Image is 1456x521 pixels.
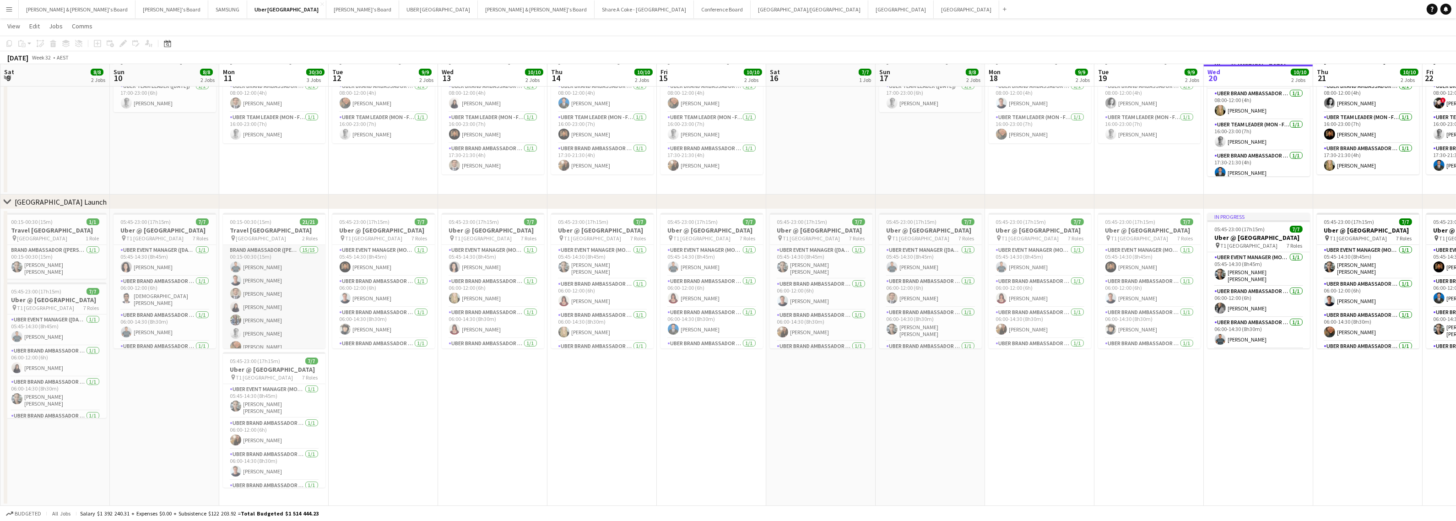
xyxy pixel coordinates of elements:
[3,73,14,83] span: 9
[1185,69,1197,76] span: 9/9
[1401,76,1418,83] div: 2 Jobs
[879,276,982,307] app-card-role: UBER Brand Ambassador ([DATE])1/106:00-12:00 (6h)[PERSON_NAME]
[1207,88,1310,119] app-card-role: UBER Brand Ambassador ([PERSON_NAME])1/108:00-12:00 (4h)[PERSON_NAME]
[783,235,840,242] span: T1 [GEOGRAPHIC_DATA]
[50,510,72,517] span: All jobs
[859,69,871,76] span: 7/7
[223,226,325,234] h3: Travel [GEOGRAPHIC_DATA]
[1207,213,1310,220] div: In progress
[1068,235,1084,242] span: 7 Roles
[419,69,432,76] span: 9/9
[551,81,654,112] app-card-role: UBER Brand Ambassador ([PERSON_NAME])1/108:00-12:00 (4h)[PERSON_NAME]
[1207,233,1310,242] h3: Uber @ [GEOGRAPHIC_DATA]
[332,41,435,143] app-job-card: 08:00-23:00 (15h)2/2Uber @ [MEDICAL_DATA][GEOGRAPHIC_DATA] [GEOGRAPHIC_DATA]2 RolesUBER Brand Amb...
[45,20,66,32] a: Jobs
[223,480,325,511] app-card-role: UBER Brand Ambassador ([PERSON_NAME])1/1
[19,0,135,18] button: [PERSON_NAME] & [PERSON_NAME]'s Board
[595,0,694,18] button: Share A Coke - [GEOGRAPHIC_DATA]
[1098,276,1201,307] app-card-role: UBER Brand Ambassador ([PERSON_NAME])1/106:00-12:00 (6h)[PERSON_NAME]
[4,296,107,304] h3: Uber @ [GEOGRAPHIC_DATA]
[1098,213,1201,348] app-job-card: 05:45-23:00 (17h15m)7/7Uber @ [GEOGRAPHIC_DATA] T1 [GEOGRAPHIC_DATA]7 RolesUBER Event Manager (Mo...
[1330,235,1387,242] span: T1 [GEOGRAPHIC_DATA]
[332,213,435,348] app-job-card: 05:45-23:00 (17h15m)7/7Uber @ [GEOGRAPHIC_DATA] T1 [GEOGRAPHIC_DATA]7 RolesUBER Event Manager (Mo...
[4,213,107,279] div: 00:15-00:30 (15m)1/1Travel [GEOGRAPHIC_DATA] [GEOGRAPHIC_DATA]1 RoleBrand Ambassador ([PERSON_NAM...
[1207,213,1310,348] div: In progress05:45-23:00 (17h15m)7/7Uber @ [GEOGRAPHIC_DATA] T1 [GEOGRAPHIC_DATA]7 RolesUBER Event ...
[989,68,1001,76] span: Mon
[4,377,107,411] app-card-role: UBER Brand Ambassador ([DATE])1/106:00-14:30 (8h30m)[PERSON_NAME] [PERSON_NAME]
[87,288,99,295] span: 7/7
[1315,73,1328,83] span: 21
[879,81,982,112] app-card-role: Uber Team Leader ([DATE])1/117:00-23:00 (6h)[PERSON_NAME]
[635,76,652,83] div: 2 Jobs
[230,218,272,225] span: 00:15-00:30 (15m)
[852,218,865,225] span: 7/7
[442,213,544,348] app-job-card: 05:45-23:00 (17h15m)7/7Uber @ [GEOGRAPHIC_DATA] T1 [GEOGRAPHIC_DATA]7 RolesUBER Event Manager (Mo...
[1317,112,1419,143] app-card-role: Uber Team Leader (Mon - Fri)1/116:00-23:00 (7h)[PERSON_NAME]
[751,0,868,18] button: [GEOGRAPHIC_DATA]/[GEOGRAPHIC_DATA]
[989,276,1091,307] app-card-role: UBER Brand Ambassador ([PERSON_NAME])1/106:00-12:00 (6h)[PERSON_NAME]
[564,235,622,242] span: T1 [GEOGRAPHIC_DATA]
[1098,41,1201,143] div: 08:00-23:00 (15h)2/2Uber @ [MEDICAL_DATA][GEOGRAPHIC_DATA] [GEOGRAPHIC_DATA]2 RolesUBER Brand Amb...
[241,510,319,517] span: Total Budgeted $1 514 444.23
[777,218,828,225] span: 05:45-23:00 (17h15m)
[1185,76,1199,83] div: 2 Jobs
[989,81,1091,112] app-card-role: UBER Brand Ambassador ([PERSON_NAME])1/108:00-12:00 (4h)[PERSON_NAME]
[114,226,216,234] h3: Uber @ [GEOGRAPHIC_DATA]
[127,235,184,242] span: T1 [GEOGRAPHIC_DATA]
[223,449,325,480] app-card-role: UBER Brand Ambassador ([PERSON_NAME])1/106:00-14:30 (8h30m)[PERSON_NAME]
[1324,218,1375,225] span: 05:45-23:00 (17h15m)
[449,218,499,225] span: 05:45-23:00 (17h15m)
[1206,73,1220,83] span: 20
[5,509,43,519] button: Budgeted
[26,20,43,32] a: Edit
[660,143,763,174] app-card-role: UBER Brand Ambassador ([PERSON_NAME])1/117:30-21:30 (4h)[PERSON_NAME]
[114,245,216,276] app-card-role: UBER Event Manager ([DATE])1/105:45-14:30 (8h45m)[PERSON_NAME]
[1291,76,1309,83] div: 2 Jobs
[959,235,974,242] span: 7 Roles
[660,213,763,348] div: 05:45-23:00 (17h15m)7/7Uber @ [GEOGRAPHIC_DATA] T1 [GEOGRAPHIC_DATA]7 RolesUBER Event Manager (Mo...
[1098,112,1201,143] app-card-role: Uber Team Leader (Mon - Fri)1/116:00-23:00 (7h)[PERSON_NAME]
[1180,218,1193,225] span: 7/7
[4,346,107,377] app-card-role: UBER Brand Ambassador ([DATE])1/106:00-12:00 (6h)[PERSON_NAME]
[223,365,325,374] h3: Uber @ [GEOGRAPHIC_DATA]
[1400,69,1418,76] span: 10/10
[208,0,247,18] button: SAMSUNG
[525,69,543,76] span: 10/10
[223,68,235,76] span: Mon
[660,41,763,174] div: 08:00-23:00 (15h)3/3Uber @ [MEDICAL_DATA][GEOGRAPHIC_DATA] [GEOGRAPHIC_DATA]3 RolesUBER Brand Amb...
[442,41,544,174] app-job-card: 08:00-23:00 (15h)3/3Uber @ [MEDICAL_DATA][GEOGRAPHIC_DATA] [GEOGRAPHIC_DATA]3 RolesUBER Brand Amb...
[660,112,763,143] app-card-role: Uber Team Leader (Mon - Fri)1/116:00-23:00 (7h)[PERSON_NAME]
[1207,119,1310,151] app-card-role: Uber Team Leader (Mon - Fri)1/116:00-23:00 (7h)[PERSON_NAME]
[412,235,428,242] span: 7 Roles
[1396,235,1412,242] span: 7 Roles
[114,213,216,348] app-job-card: 05:45-23:00 (17h15m)7/7Uber @ [GEOGRAPHIC_DATA] T1 [GEOGRAPHIC_DATA]7 RolesUBER Event Manager ([D...
[550,73,563,83] span: 14
[996,218,1046,225] span: 05:45-23:00 (17h15m)
[989,41,1091,143] app-job-card: 08:00-23:00 (15h)2/2Uber @ [MEDICAL_DATA][GEOGRAPHIC_DATA] [GEOGRAPHIC_DATA]2 RolesUBER Brand Amb...
[1111,235,1169,242] span: T1 [GEOGRAPHIC_DATA]
[11,288,62,295] span: 05:45-23:00 (17h15m)
[770,213,872,348] app-job-card: 05:45-23:00 (17h15m)7/7Uber @ [GEOGRAPHIC_DATA] T1 [GEOGRAPHIC_DATA]7 RolesUBER Event Manager ([D...
[121,218,171,225] span: 05:45-23:00 (17h15m)
[1097,73,1109,83] span: 19
[307,76,324,83] div: 3 Jobs
[558,218,609,225] span: 05:45-23:00 (17h15m)
[442,112,544,143] app-card-role: Uber Team Leader (Mon - Fri)1/116:00-23:00 (7h)[PERSON_NAME]
[674,235,731,242] span: T1 [GEOGRAPHIC_DATA]
[223,41,325,143] app-job-card: 08:00-23:00 (15h)2/2Uber @ [MEDICAL_DATA][GEOGRAPHIC_DATA] [GEOGRAPHIC_DATA]2 RolesUBER Brand Amb...
[1317,143,1419,174] app-card-role: UBER Brand Ambassador ([PERSON_NAME])1/117:30-21:30 (4h)[PERSON_NAME]
[1317,341,1419,372] app-card-role: UBER Brand Ambassador ([PERSON_NAME])1/1
[660,68,668,76] span: Fri
[1317,41,1419,174] div: 08:00-23:00 (15h)3/3Uber @ [MEDICAL_DATA][GEOGRAPHIC_DATA] [GEOGRAPHIC_DATA]3 RolesUBER Brand Amb...
[223,384,325,418] app-card-role: UBER Event Manager (Mon - Fri)1/105:45-14:30 (8h45m)[PERSON_NAME] [PERSON_NAME]
[442,226,544,234] h3: Uber @ [GEOGRAPHIC_DATA]
[551,213,654,348] app-job-card: 05:45-23:00 (17h15m)7/7Uber @ [GEOGRAPHIC_DATA] T1 [GEOGRAPHIC_DATA]7 RolesUBER Event Manager (Mo...
[478,0,595,18] button: [PERSON_NAME] & [PERSON_NAME]'s Board
[934,0,999,18] button: [GEOGRAPHIC_DATA]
